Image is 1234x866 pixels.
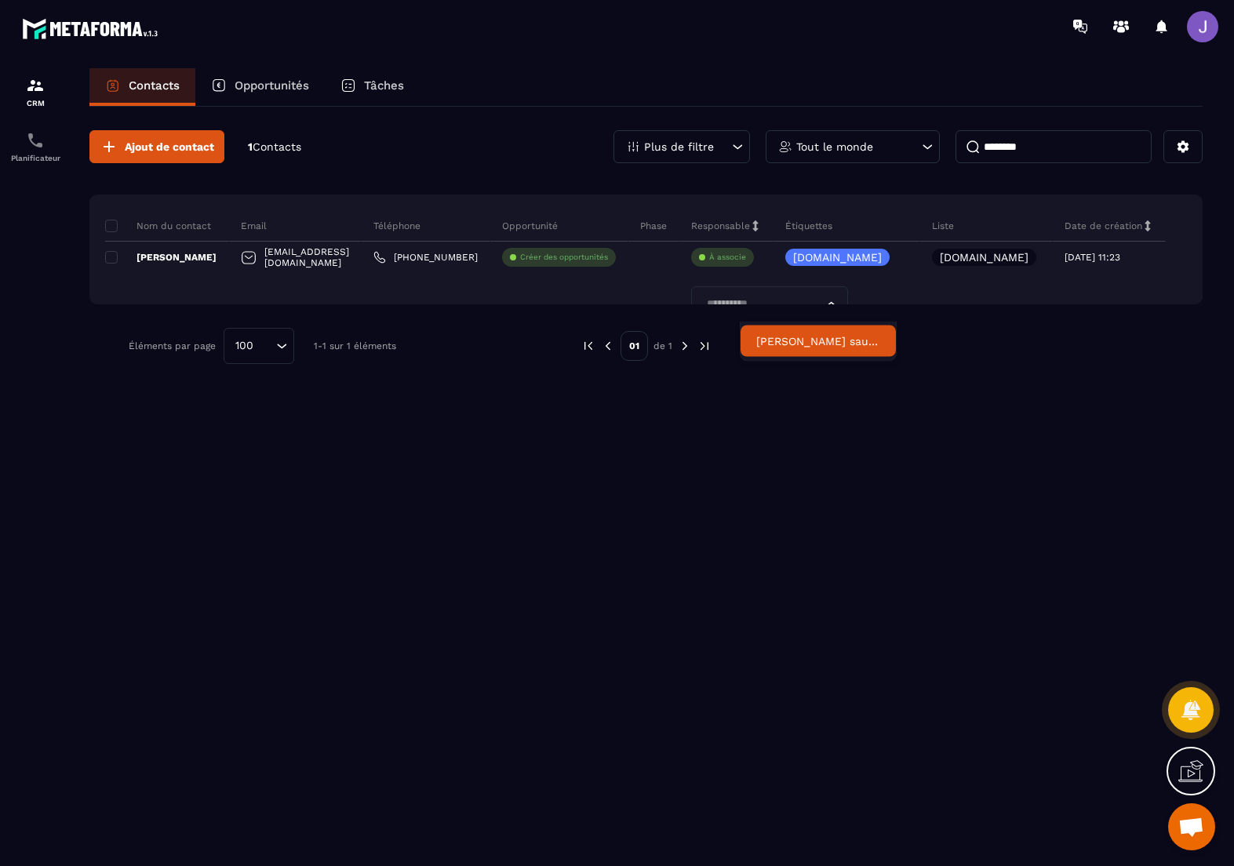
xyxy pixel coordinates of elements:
input: Search for option [259,337,272,355]
p: CRM [4,99,67,107]
p: [DOMAIN_NAME] [793,252,882,263]
a: Tâches [325,68,420,106]
span: 100 [230,337,259,355]
button: Ajout de contact [89,130,224,163]
p: [DATE] 11:23 [1065,252,1120,263]
div: Search for option [224,328,294,364]
div: Search for option [691,286,848,322]
p: Nom du contact [105,220,211,232]
p: À associe [709,252,746,263]
img: prev [601,339,615,353]
p: Email [241,220,267,232]
p: Responsable [691,220,750,232]
img: prev [581,339,595,353]
img: formation [26,76,45,95]
p: [PERSON_NAME] [105,251,217,264]
p: Tâches [364,78,404,93]
p: Joey sautron [756,333,880,349]
a: formationformationCRM [4,64,67,119]
p: [DOMAIN_NAME] [940,252,1028,263]
p: 1-1 sur 1 éléments [314,340,396,351]
p: Créer des opportunités [520,252,608,263]
a: Contacts [89,68,195,106]
p: Date de création [1065,220,1142,232]
p: 1 [248,140,301,155]
img: logo [22,14,163,43]
p: Plus de filtre [644,141,714,152]
a: schedulerschedulerPlanificateur [4,119,67,174]
p: Opportunité [502,220,558,232]
p: Planificateur [4,154,67,162]
p: 01 [621,331,648,361]
a: [PHONE_NUMBER] [373,251,478,264]
div: Ouvrir le chat [1168,803,1215,850]
p: de 1 [653,340,672,352]
input: Search for option [701,296,822,313]
img: scheduler [26,131,45,150]
p: Opportunités [235,78,309,93]
p: Téléphone [373,220,420,232]
p: Tout le monde [796,141,873,152]
p: Éléments par page [129,340,216,351]
p: Contacts [129,78,180,93]
a: Opportunités [195,68,325,106]
p: Liste [932,220,954,232]
img: next [678,339,692,353]
p: Phase [640,220,667,232]
p: Étiquettes [785,220,832,232]
img: next [697,339,712,353]
span: Contacts [253,140,301,153]
span: Ajout de contact [125,139,214,155]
